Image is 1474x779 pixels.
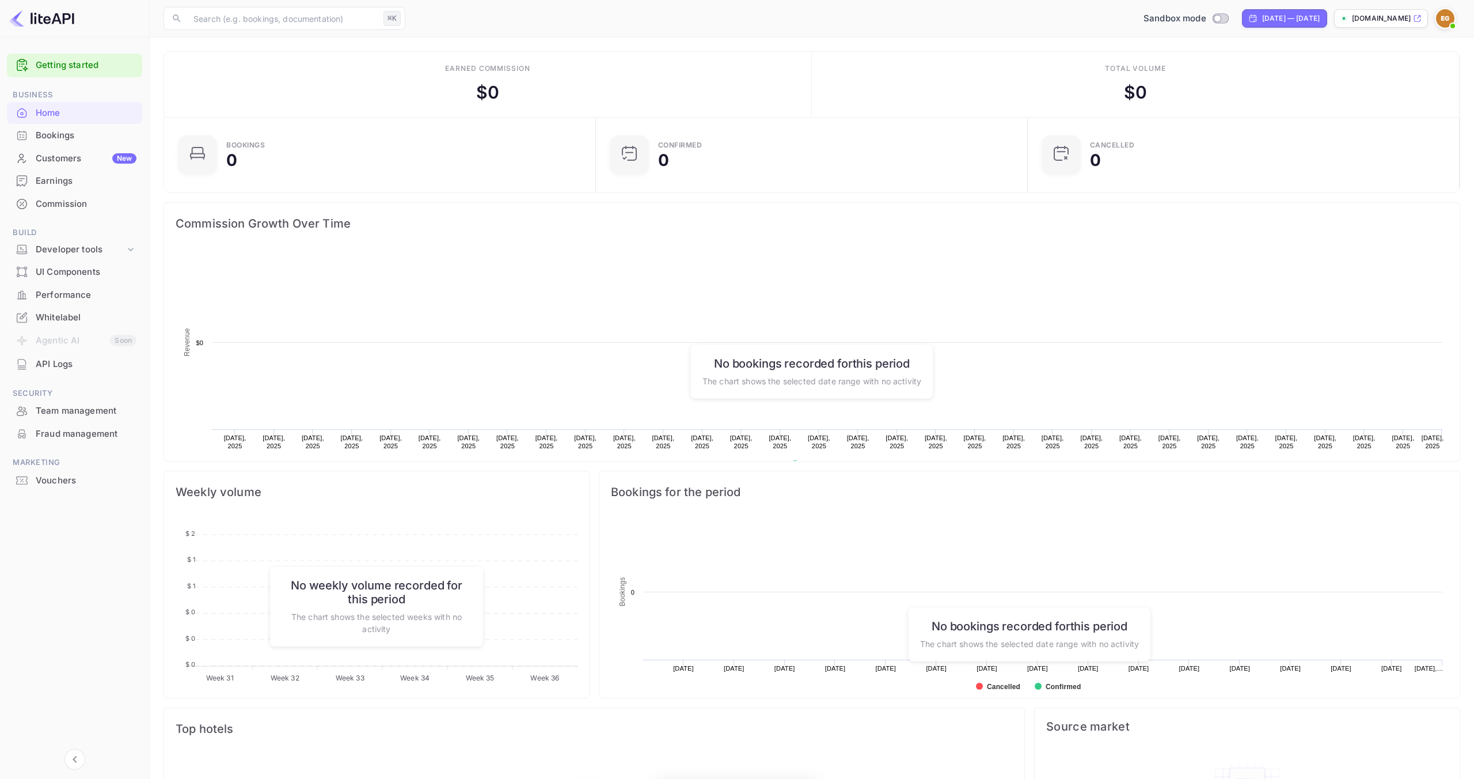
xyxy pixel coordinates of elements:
[36,243,125,256] div: Developer tools
[1422,434,1444,449] text: [DATE], 2025
[224,434,246,449] text: [DATE], 2025
[7,284,142,305] a: Performance
[7,470,142,492] div: Vouchers
[64,749,85,770] button: Collapse navigation
[1139,12,1233,25] div: Switch to Production mode
[1090,142,1135,149] div: CANCELLED
[1046,683,1081,691] text: Confirmed
[1002,434,1025,449] text: [DATE], 2025
[379,434,402,449] text: [DATE], 2025
[7,353,142,375] a: API Logs
[920,637,1139,649] p: The chart shows the selected date range with no activity
[1436,9,1454,28] img: Eduardo Granados
[7,193,142,215] div: Commission
[774,665,795,672] text: [DATE]
[886,434,908,449] text: [DATE], 2025
[7,89,142,101] span: Business
[658,142,702,149] div: Confirmed
[1105,63,1167,74] div: Total volume
[7,261,142,282] a: UI Components
[7,148,142,169] a: CustomersNew
[7,284,142,307] div: Performance
[183,328,191,356] text: Revenue
[383,11,401,26] div: ⌘K
[1242,9,1327,28] div: Click to change the date range period
[7,423,142,445] div: Fraud management
[1158,434,1181,449] text: [DATE], 2025
[652,434,675,449] text: [DATE], 2025
[36,175,136,188] div: Earnings
[808,434,830,449] text: [DATE], 2025
[226,142,265,149] div: Bookings
[302,434,324,449] text: [DATE], 2025
[1415,665,1443,672] text: [DATE],…
[1042,434,1064,449] text: [DATE], 2025
[535,434,558,449] text: [DATE], 2025
[457,434,480,449] text: [DATE], 2025
[36,358,136,371] div: API Logs
[658,152,669,168] div: 0
[7,170,142,192] div: Earnings
[112,153,136,164] div: New
[36,404,136,418] div: Team management
[1275,434,1298,449] text: [DATE], 2025
[176,214,1448,233] span: Commission Growth Over Time
[263,434,285,449] text: [DATE], 2025
[206,674,234,682] tspan: Week 31
[1129,665,1149,672] text: [DATE]
[769,434,791,449] text: [DATE], 2025
[702,356,921,370] h6: No bookings recorded for this period
[1124,80,1147,105] div: $ 0
[926,665,947,672] text: [DATE]
[1331,665,1351,672] text: [DATE]
[496,434,519,449] text: [DATE], 2025
[187,7,379,30] input: Search (e.g. bookings, documentation)
[7,353,142,376] div: API Logs
[7,102,142,123] a: Home
[226,152,237,168] div: 0
[611,483,1448,501] span: Bookings for the period
[36,198,136,211] div: Commission
[7,261,142,283] div: UI Components
[7,470,142,491] a: Vouchers
[618,577,626,607] text: Bookings
[876,665,896,672] text: [DATE]
[400,674,430,682] tspan: Week 34
[7,456,142,469] span: Marketing
[36,428,136,441] div: Fraud management
[7,307,142,329] div: Whitelabel
[1078,665,1099,672] text: [DATE]
[1144,12,1206,25] span: Sandbox mode
[176,720,1013,738] span: Top hotels
[466,674,495,682] tspan: Week 35
[187,555,195,564] tspan: $ 1
[36,289,136,302] div: Performance
[1119,434,1142,449] text: [DATE], 2025
[7,148,142,170] div: CustomersNew
[1046,720,1448,733] span: Source market
[336,674,364,682] tspan: Week 33
[185,660,195,668] tspan: $ 0
[176,483,578,501] span: Weekly volume
[36,59,136,72] a: Getting started
[185,608,195,616] tspan: $ 0
[1236,434,1259,449] text: [DATE], 2025
[803,460,832,468] text: Revenue
[847,434,869,449] text: [DATE], 2025
[7,54,142,77] div: Getting started
[613,434,636,449] text: [DATE], 2025
[476,80,499,105] div: $ 0
[271,674,299,682] tspan: Week 32
[9,9,74,28] img: LiteAPI logo
[7,240,142,260] div: Developer tools
[36,311,136,324] div: Whitelabel
[977,665,997,672] text: [DATE]
[1090,152,1101,168] div: 0
[36,266,136,279] div: UI Components
[673,665,694,672] text: [DATE]
[36,107,136,120] div: Home
[1027,665,1048,672] text: [DATE]
[730,434,753,449] text: [DATE], 2025
[1353,434,1376,449] text: [DATE], 2025
[7,423,142,444] a: Fraud management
